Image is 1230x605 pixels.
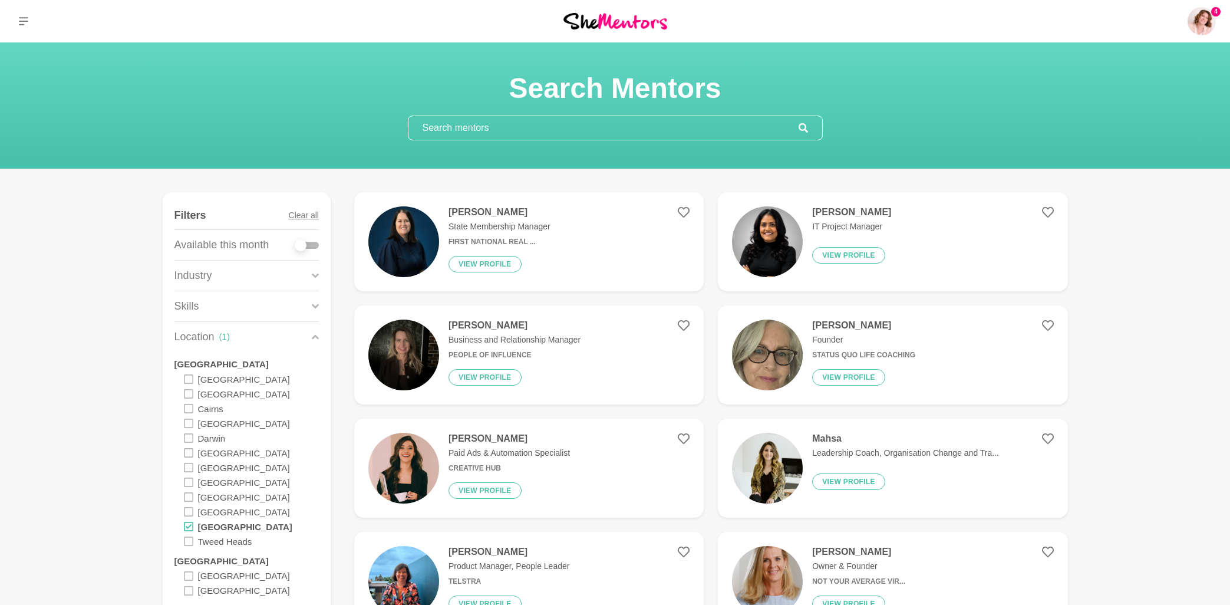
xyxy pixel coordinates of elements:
img: 4f8ac3869a007e0d1b6b374d8a6623d966617f2f-3024x4032.jpg [368,320,439,390]
a: [PERSON_NAME]Paid Ads & Automation SpecialistCreative HubView profile [354,419,704,518]
h6: People of Influence [449,351,581,360]
button: View profile [812,369,885,386]
label: [GEOGRAPHIC_DATA] [198,489,290,504]
a: MahsaLeadership Coach, Organisation Change and Tra...View profile [718,419,1067,518]
h6: Creative Hub [449,464,570,473]
div: ( 1 ) [219,330,230,344]
h6: Telstra [449,577,569,586]
input: Search mentors [408,116,799,140]
p: Owner & Founder [812,560,905,573]
a: [PERSON_NAME]FounderStatus Quo Life CoachingView profile [718,305,1067,405]
h6: Not Your Average Vir... [812,577,905,586]
label: Darwin [198,430,226,445]
img: f25c4dbcbf762ae20e3ecb4e8bc2b18129f9e315-1109x1667.jpg [732,433,803,504]
p: Skills [174,298,199,314]
label: [GEOGRAPHIC_DATA] [174,553,269,568]
label: [GEOGRAPHIC_DATA] [198,371,290,386]
h4: [PERSON_NAME] [812,206,891,218]
label: [GEOGRAPHIC_DATA] [198,583,290,598]
p: Location [174,329,215,345]
label: Cairns [198,401,223,416]
label: [GEOGRAPHIC_DATA] [198,568,290,583]
h4: [PERSON_NAME] [449,546,569,558]
p: Founder [812,334,915,346]
h4: [PERSON_NAME] [812,546,905,558]
button: View profile [449,482,522,499]
h6: First National Real ... [449,238,550,246]
img: Amanda Greenman [1188,7,1216,35]
label: [GEOGRAPHIC_DATA] [198,504,290,519]
img: 01aee5e50c87abfaa70c3c448cb39ff495e02bc9-1024x1024.jpg [732,206,803,277]
img: She Mentors Logo [563,13,667,29]
h4: [PERSON_NAME] [449,206,550,218]
p: Product Manager, People Leader [449,560,569,573]
img: 069e74e823061df2a8545ae409222f10bd8cae5f-900x600.png [368,206,439,277]
label: [GEOGRAPHIC_DATA] [198,460,290,475]
p: Paid Ads & Automation Specialist [449,447,570,459]
h6: Status Quo Life Coaching [812,351,915,360]
label: [GEOGRAPHIC_DATA] [198,445,290,460]
p: Leadership Coach, Organisation Change and Tra... [812,447,999,459]
p: Business and Relationship Manager [449,334,581,346]
label: [GEOGRAPHIC_DATA] [198,519,292,534]
a: [PERSON_NAME]Business and Relationship ManagerPeople of InfluenceView profile [354,305,704,405]
label: [GEOGRAPHIC_DATA] [198,386,290,401]
img: ee0edfca580b48478b9949b37cc6a4240d151855-1440x1440.webp [368,433,439,504]
h4: [PERSON_NAME] [449,320,581,331]
p: Industry [174,268,212,284]
p: IT Project Manager [812,221,891,233]
a: [PERSON_NAME]State Membership ManagerFirst National Real ...View profile [354,192,704,291]
button: View profile [812,247,885,264]
label: [GEOGRAPHIC_DATA] [174,357,269,371]
button: Clear all [289,202,319,229]
a: Amanda Greenman4 [1188,7,1216,35]
span: 4 [1211,7,1221,17]
button: View profile [449,256,522,272]
p: State Membership Manager [449,221,550,233]
p: Available this month [174,237,269,253]
h4: [PERSON_NAME] [812,320,915,331]
button: View profile [812,474,885,490]
label: [GEOGRAPHIC_DATA] [198,416,290,430]
h4: Mahsa [812,433,999,445]
label: [GEOGRAPHIC_DATA] [198,475,290,489]
h4: Filters [174,209,206,222]
label: Tweed Heads [198,534,252,548]
h4: [PERSON_NAME] [449,433,570,445]
button: View profile [449,369,522,386]
a: [PERSON_NAME]IT Project ManagerView profile [718,192,1067,291]
h1: Search Mentors [408,71,823,106]
img: a2b5ec4cdb7fbacf9b3896bd53efcf5c26ff86ee-1224x1626.jpg [732,320,803,390]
